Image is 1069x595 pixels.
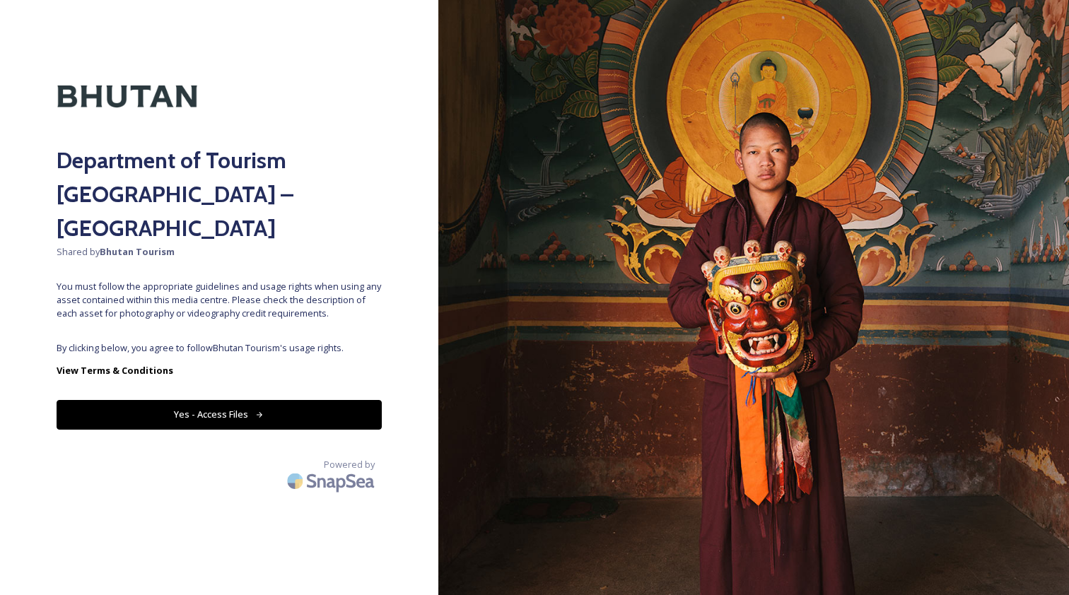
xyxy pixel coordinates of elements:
strong: View Terms & Conditions [57,364,173,377]
strong: Bhutan Tourism [100,245,175,258]
button: Yes - Access Files [57,400,382,429]
img: SnapSea Logo [283,464,382,497]
span: You must follow the appropriate guidelines and usage rights when using any asset contained within... [57,280,382,321]
h2: Department of Tourism [GEOGRAPHIC_DATA] – [GEOGRAPHIC_DATA] [57,143,382,245]
img: Kingdom-of-Bhutan-Logo.png [57,57,198,136]
span: By clicking below, you agree to follow Bhutan Tourism 's usage rights. [57,341,382,355]
span: Shared by [57,245,382,259]
a: View Terms & Conditions [57,362,382,379]
span: Powered by [324,458,375,471]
